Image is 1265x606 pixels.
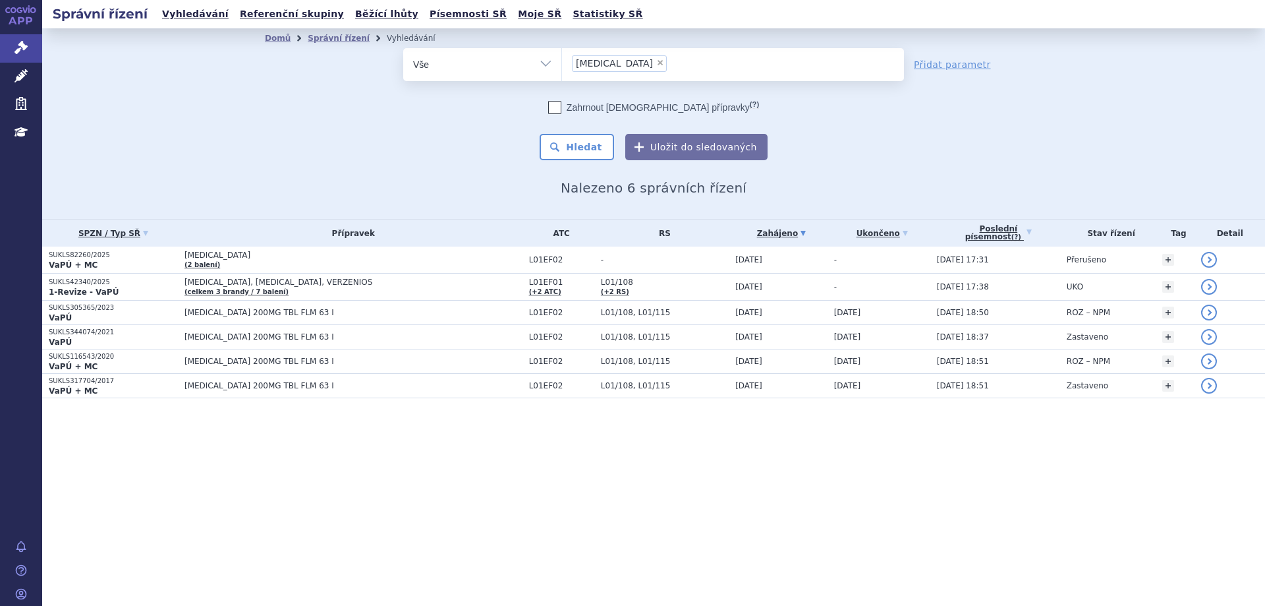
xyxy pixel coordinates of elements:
[1067,308,1110,317] span: ROZ – NPM
[937,357,989,366] span: [DATE] 18:51
[184,308,514,317] span: [MEDICAL_DATA] 200MG TBL FLM 63 I
[1156,220,1195,247] th: Tag
[529,255,594,264] span: L01EF02
[529,308,594,317] span: L01EF02
[184,357,514,366] span: [MEDICAL_DATA] 200MG TBL FLM 63 I
[49,278,178,287] p: SUKLS42340/2025
[834,381,861,390] span: [DATE]
[1201,305,1217,320] a: detail
[49,352,178,361] p: SUKLS116543/2020
[1201,252,1217,268] a: detail
[937,282,989,291] span: [DATE] 17:38
[750,100,759,109] abbr: (?)
[49,377,178,386] p: SUKLS317704/2017
[834,357,861,366] span: [DATE]
[529,288,561,295] a: (+2 ATC)
[1067,381,1108,390] span: Zastaveno
[1162,307,1174,318] a: +
[184,332,514,342] span: [MEDICAL_DATA] 200MG TBL FLM 63 I
[834,255,837,264] span: -
[834,224,930,243] a: Ukončeno
[49,362,98,371] strong: VaPÚ + MC
[735,282,762,291] span: [DATE]
[937,381,989,390] span: [DATE] 18:51
[625,134,768,160] button: Uložit do sledovaných
[937,255,989,264] span: [DATE] 17:31
[601,278,729,287] span: L01/108
[529,381,594,390] span: L01EF02
[529,357,594,366] span: L01EF02
[1201,353,1217,369] a: detail
[735,332,762,342] span: [DATE]
[184,278,514,287] span: [MEDICAL_DATA], [MEDICAL_DATA], VERZENIOS
[426,5,511,23] a: Písemnosti SŘ
[184,261,220,268] a: (2 balení)
[601,357,729,366] span: L01/108, L01/115
[49,303,178,313] p: SUKLS305365/2023
[1162,281,1174,293] a: +
[49,288,119,297] strong: 1-Revize - VaPÚ
[49,386,98,396] strong: VaPÚ + MC
[265,34,291,43] a: Domů
[1201,329,1217,345] a: detail
[548,101,759,114] label: Zahrnout [DEMOGRAPHIC_DATA] přípravky
[184,288,289,295] a: (celkem 3 brandy / 7 balení)
[49,251,178,260] p: SUKLS82260/2025
[522,220,594,247] th: ATC
[1162,254,1174,266] a: +
[529,332,594,342] span: L01EF02
[1162,331,1174,343] a: +
[514,5,565,23] a: Moje SŘ
[671,55,678,71] input: [MEDICAL_DATA]
[735,255,762,264] span: [DATE]
[735,308,762,317] span: [DATE]
[529,278,594,287] span: L01EF01
[184,251,514,260] span: [MEDICAL_DATA]
[601,255,729,264] span: -
[49,260,98,270] strong: VaPÚ + MC
[1067,282,1083,291] span: UKO
[308,34,370,43] a: Správní řízení
[656,59,664,67] span: ×
[1067,332,1108,342] span: Zastaveno
[49,224,178,243] a: SPZN / Typ SŘ
[735,381,762,390] span: [DATE]
[236,5,348,23] a: Referenční skupiny
[540,134,614,160] button: Hledat
[576,59,653,68] span: [MEDICAL_DATA]
[1201,279,1217,295] a: detail
[601,288,629,295] a: (+2 RS)
[1067,357,1110,366] span: ROZ – NPM
[178,220,522,247] th: Přípravek
[1011,233,1021,241] abbr: (?)
[601,308,729,317] span: L01/108, L01/115
[914,58,991,71] a: Přidat parametr
[184,381,514,390] span: [MEDICAL_DATA] 200MG TBL FLM 63 I
[49,328,178,337] p: SUKLS344074/2021
[735,357,762,366] span: [DATE]
[351,5,422,23] a: Běžící lhůty
[1195,220,1265,247] th: Detail
[735,224,828,243] a: Zahájeno
[49,313,72,322] strong: VaPÚ
[158,5,233,23] a: Vyhledávání
[387,28,453,48] li: Vyhledávání
[601,381,729,390] span: L01/108, L01/115
[1060,220,1156,247] th: Stav řízení
[1162,355,1174,367] a: +
[594,220,729,247] th: RS
[834,332,861,342] span: [DATE]
[834,282,837,291] span: -
[937,220,1060,247] a: Poslednípísemnost(?)
[1067,255,1106,264] span: Přerušeno
[42,5,158,23] h2: Správní řízení
[1201,378,1217,394] a: detail
[1162,380,1174,392] a: +
[834,308,861,317] span: [DATE]
[49,338,72,347] strong: VaPÚ
[601,332,729,342] span: L01/108, L01/115
[561,180,746,196] span: Nalezeno 6 správních řízení
[937,308,989,317] span: [DATE] 18:50
[569,5,646,23] a: Statistiky SŘ
[937,332,989,342] span: [DATE] 18:37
